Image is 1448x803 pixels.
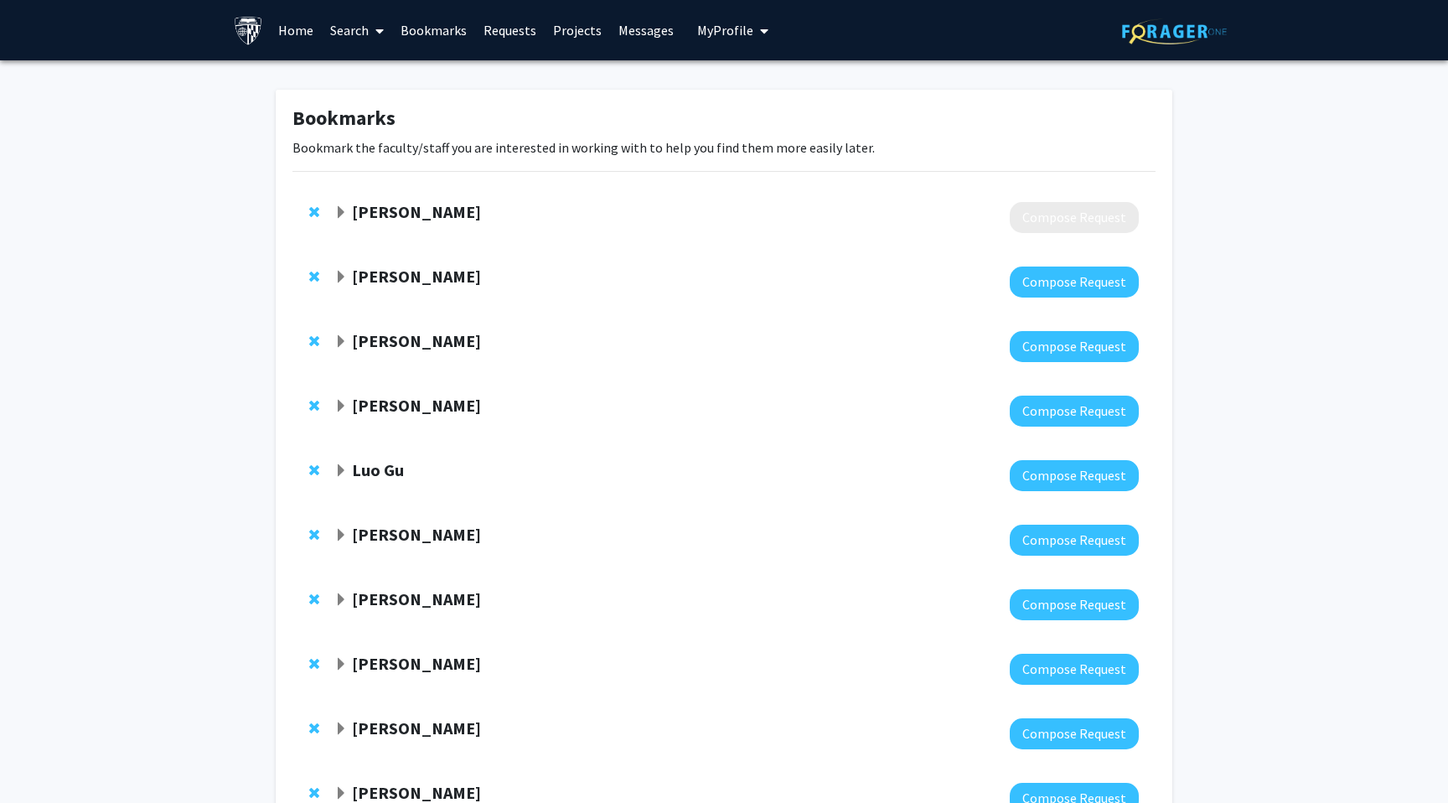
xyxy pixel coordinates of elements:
strong: [PERSON_NAME] [352,201,481,222]
span: Expand Luo Gu Bookmark [334,464,348,478]
button: Compose Request to Stephanie Hicks [1010,202,1139,233]
span: Remove Stephanie Hicks from bookmarks [309,205,319,219]
button: Compose Request to Jenell Coleman [1010,396,1139,427]
button: Compose Request to Joann Bodurtha [1010,267,1139,298]
strong: [PERSON_NAME] [352,524,481,545]
iframe: Chat [13,728,71,790]
button: Compose Request to Alexander Baras [1010,331,1139,362]
span: Remove Joann Bodurtha from bookmarks [309,270,319,283]
strong: [PERSON_NAME] [352,266,481,287]
span: Remove Patrick Cahan from bookmarks [309,657,319,671]
span: Expand Joann Bodurtha Bookmark [334,271,348,284]
span: Remove Jenell Coleman from bookmarks [309,399,319,412]
span: Remove Luis Garza from bookmarks [309,593,319,606]
span: Expand Richard Roden Bookmark [334,787,348,800]
span: Remove Richard Roden from bookmarks [309,786,319,800]
button: Compose Request to Luo Gu [1010,460,1139,491]
strong: [PERSON_NAME] [352,395,481,416]
a: Home [270,1,322,60]
a: Projects [545,1,610,60]
span: My Profile [697,22,753,39]
button: Compose Request to Michael Koldobskiy [1010,718,1139,749]
span: Expand Patrick Cahan Bookmark [334,658,348,671]
strong: [PERSON_NAME] [352,330,481,351]
img: Johns Hopkins University Logo [234,16,263,45]
a: Bookmarks [392,1,475,60]
a: Messages [610,1,682,60]
span: Expand Jenell Coleman Bookmark [334,400,348,413]
button: Compose Request to Luis Garza [1010,589,1139,620]
p: Bookmark the faculty/staff you are interested in working with to help you find them more easily l... [292,137,1156,158]
span: Expand Andrew Holland Bookmark [334,529,348,542]
span: Remove Michael Koldobskiy from bookmarks [309,722,319,735]
span: Remove Luo Gu from bookmarks [309,464,319,477]
strong: [PERSON_NAME] [352,718,481,738]
strong: Luo Gu [352,459,404,480]
strong: [PERSON_NAME] [352,782,481,803]
span: Expand Luis Garza Bookmark [334,593,348,607]
button: Compose Request to Patrick Cahan [1010,654,1139,685]
strong: [PERSON_NAME] [352,653,481,674]
h1: Bookmarks [292,106,1156,131]
button: Compose Request to Andrew Holland [1010,525,1139,556]
a: Requests [475,1,545,60]
span: Remove Andrew Holland from bookmarks [309,528,319,541]
span: Expand Stephanie Hicks Bookmark [334,206,348,220]
img: ForagerOne Logo [1122,18,1227,44]
a: Search [322,1,392,60]
span: Expand Michael Koldobskiy Bookmark [334,723,348,736]
span: Expand Alexander Baras Bookmark [334,335,348,349]
span: Remove Alexander Baras from bookmarks [309,334,319,348]
strong: [PERSON_NAME] [352,588,481,609]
